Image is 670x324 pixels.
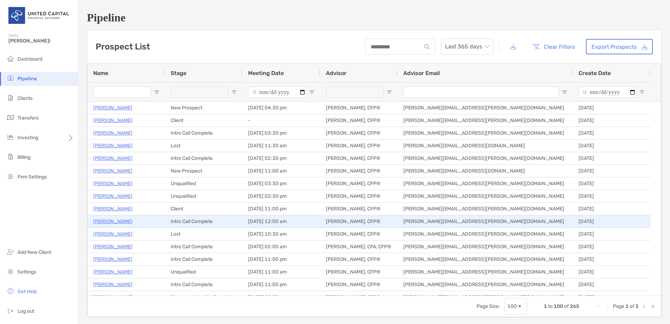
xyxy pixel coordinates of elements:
a: [PERSON_NAME] [93,217,132,226]
img: input icon [424,44,430,49]
div: Client [165,203,242,215]
div: [PERSON_NAME], CFP® [320,215,398,228]
div: [PERSON_NAME][EMAIL_ADDRESS][PERSON_NAME][DOMAIN_NAME] [398,114,573,127]
div: [DATE] 02:30 pm [242,190,320,202]
div: [PERSON_NAME], CFP® [320,114,398,127]
div: [DATE] [573,165,650,177]
input: Advisor Email Filter Input [403,87,559,98]
div: [DATE] 11:00 pm [242,203,320,215]
div: [DATE] [573,127,650,139]
button: Open Filter Menu [231,89,237,95]
div: Last Page [650,304,655,309]
div: [DATE] [573,266,650,278]
div: [PERSON_NAME][EMAIL_ADDRESS][PERSON_NAME][DOMAIN_NAME] [398,152,573,164]
div: [DATE] 04:30 pm [242,102,320,114]
span: of [564,303,569,309]
img: firm-settings icon [6,172,15,181]
div: Client [165,114,242,127]
p: [PERSON_NAME] [93,280,132,289]
button: Open Filter Menu [639,89,645,95]
div: [DATE] 03:30 pm [242,127,320,139]
a: [PERSON_NAME] [93,255,132,264]
div: [DATE] [573,203,650,215]
div: [DATE] [573,253,650,265]
h1: Pipeline [87,11,662,24]
a: [PERSON_NAME] [93,204,132,213]
a: [PERSON_NAME] [93,242,132,251]
div: Next Page [641,304,647,309]
div: [DATE] [573,228,650,240]
div: [PERSON_NAME], CFP® [320,253,398,265]
div: [DATE] 10:30 am [242,228,320,240]
div: [PERSON_NAME][EMAIL_ADDRESS][PERSON_NAME][DOMAIN_NAME] [398,102,573,114]
a: [PERSON_NAME] [93,192,132,201]
div: Discovery Meeting Complete [165,291,242,303]
div: [DATE] 11:00 am [242,165,320,177]
div: Lost [165,140,242,152]
div: [PERSON_NAME], CFP® [320,102,398,114]
span: 100 [554,303,563,309]
div: [DATE] [573,140,650,152]
button: Open Filter Menu [309,89,315,95]
div: New Prospect [165,102,242,114]
button: Open Filter Menu [154,89,159,95]
div: [PERSON_NAME], CFP® [320,127,398,139]
a: [PERSON_NAME] [93,116,132,125]
button: Open Filter Menu [562,89,567,95]
span: 265 [570,303,579,309]
div: [PERSON_NAME], CFP® [320,165,398,177]
img: billing icon [6,153,15,161]
div: [PERSON_NAME][EMAIL_ADDRESS][PERSON_NAME][DOMAIN_NAME] [398,127,573,139]
div: [DATE] [573,215,650,228]
span: Page [613,303,624,309]
span: Create Date [579,70,611,76]
span: Last 365 days [445,39,489,54]
span: 1 [544,303,547,309]
a: [PERSON_NAME] [93,293,132,302]
span: Log out [18,308,34,314]
a: [PERSON_NAME] [93,103,132,112]
div: [DATE] 11:00 am [242,266,320,278]
span: to [548,303,553,309]
span: [PERSON_NAME]! [8,38,74,44]
div: [DATE] 02:00 pm [242,291,320,303]
span: Name [93,70,108,76]
img: clients icon [6,94,15,102]
div: [DATE] 02:00 am [242,241,320,253]
button: Clear Filters [527,39,580,54]
div: [PERSON_NAME][EMAIL_ADDRESS][PERSON_NAME][DOMAIN_NAME] [398,241,573,253]
div: [DATE] 02:30 pm [242,152,320,164]
div: [PERSON_NAME][EMAIL_ADDRESS][PERSON_NAME][DOMAIN_NAME] [398,278,573,291]
input: Create Date Filter Input [579,87,636,98]
p: [PERSON_NAME] [93,141,132,150]
div: [PERSON_NAME][EMAIL_ADDRESS][PERSON_NAME][DOMAIN_NAME] [398,266,573,278]
div: Intro Call Complete [165,215,242,228]
img: transfers icon [6,113,15,122]
div: Unqualified [165,177,242,190]
div: [DATE] [573,278,650,291]
a: [PERSON_NAME] [93,129,132,137]
div: [PERSON_NAME][EMAIL_ADDRESS][PERSON_NAME][DOMAIN_NAME] [398,215,573,228]
span: Settings [18,269,36,275]
img: pipeline icon [6,74,15,82]
button: Open Filter Menu [387,89,392,95]
span: Add New Client [18,249,51,255]
a: [PERSON_NAME] [93,167,132,175]
div: [DATE] [573,291,650,303]
div: Unqualified [165,190,242,202]
div: [PERSON_NAME], CFP® [320,203,398,215]
span: Dashboard [18,56,42,62]
div: Intro Call Complete [165,278,242,291]
img: investing icon [6,133,15,141]
a: [PERSON_NAME] [93,268,132,276]
a: [PERSON_NAME] [93,154,132,163]
div: [DATE] [573,190,650,202]
img: United Capital Logo [8,3,70,28]
div: - [242,114,320,127]
div: [PERSON_NAME][EMAIL_ADDRESS][PERSON_NAME][DOMAIN_NAME] [398,253,573,265]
